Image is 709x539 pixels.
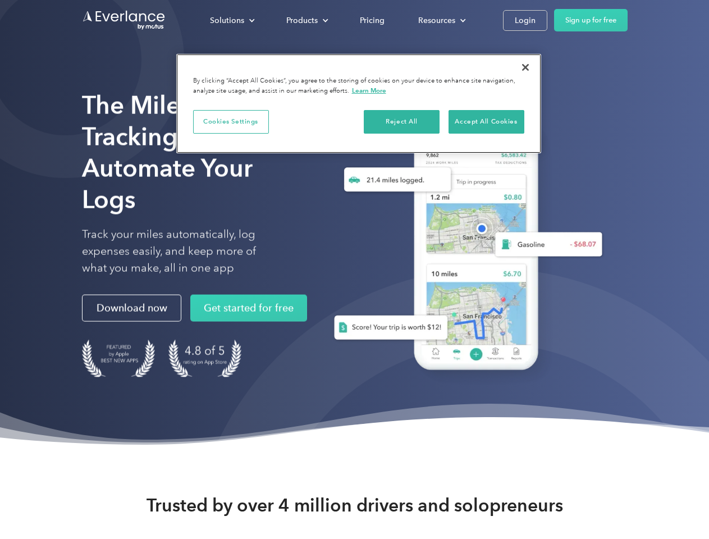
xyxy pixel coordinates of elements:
div: Solutions [199,11,264,30]
div: Resources [407,11,475,30]
button: Accept All Cookies [449,110,524,134]
a: Sign up for free [554,9,628,31]
div: Login [515,13,536,28]
button: Close [513,55,538,80]
div: Cookie banner [176,54,541,153]
img: Everlance, mileage tracker app, expense tracking app [316,107,611,387]
a: Download now [82,295,181,322]
p: Track your miles automatically, log expenses easily, and keep more of what you make, all in one app [82,226,282,277]
strong: Trusted by over 4 million drivers and solopreneurs [147,494,563,517]
div: Resources [418,13,455,28]
div: Products [286,13,318,28]
button: Reject All [364,110,440,134]
a: More information about your privacy, opens in a new tab [352,86,386,94]
img: Badge for Featured by Apple Best New Apps [82,340,155,377]
img: 4.9 out of 5 stars on the app store [168,340,241,377]
a: Login [503,10,547,31]
a: Get started for free [190,295,307,322]
div: Privacy [176,54,541,153]
a: Pricing [349,11,396,30]
div: Solutions [210,13,244,28]
a: Go to homepage [82,10,166,31]
div: By clicking “Accept All Cookies”, you agree to the storing of cookies on your device to enhance s... [193,76,524,96]
button: Cookies Settings [193,110,269,134]
div: Pricing [360,13,385,28]
div: Products [275,11,337,30]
